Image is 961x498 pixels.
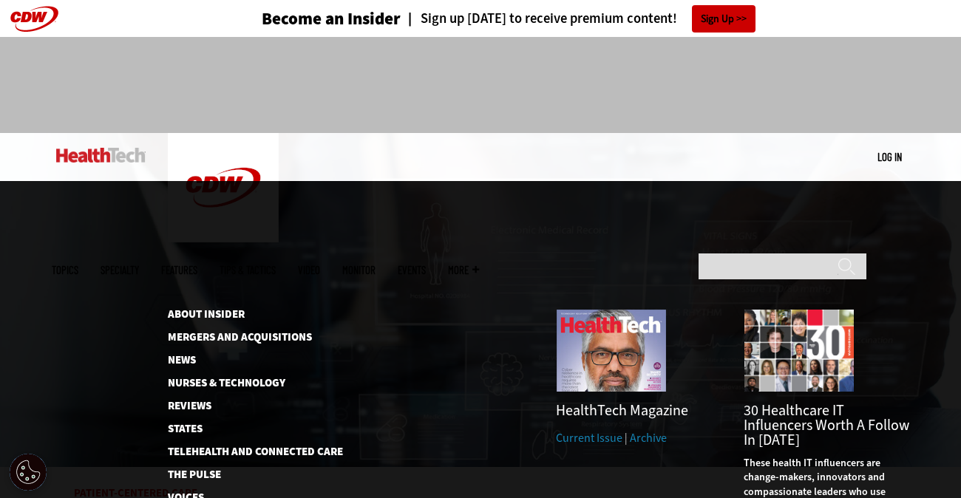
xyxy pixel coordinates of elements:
[168,446,319,457] a: Telehealth and Connected Care
[744,400,909,450] a: 30 Healthcare IT Influencers Worth a Follow in [DATE]
[744,309,855,392] img: collage of influencers
[168,378,319,389] a: Nurses & Technology
[625,430,628,446] span: |
[168,133,279,242] img: Home
[168,423,319,434] a: States
[168,332,319,343] a: Mergers and Acquisitions
[10,454,47,491] button: Open Preferences
[877,149,902,165] div: User menu
[168,355,319,366] a: News
[401,12,677,26] a: Sign up [DATE] to receive premium content!
[630,430,667,446] a: Archive
[877,150,902,163] a: Log in
[168,469,319,480] a: The Pulse
[556,309,667,392] img: Fall 2025 Cover
[556,430,622,446] a: Current Issue
[262,10,401,27] h3: Become an Insider
[556,403,721,418] h3: HealthTech Magazine
[168,400,319,412] a: Reviews
[206,10,401,27] a: Become an Insider
[10,454,47,491] div: Cookie Settings
[692,5,755,33] a: Sign Up
[168,309,319,320] a: About Insider
[56,148,146,163] img: Home
[211,52,750,118] iframe: advertisement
